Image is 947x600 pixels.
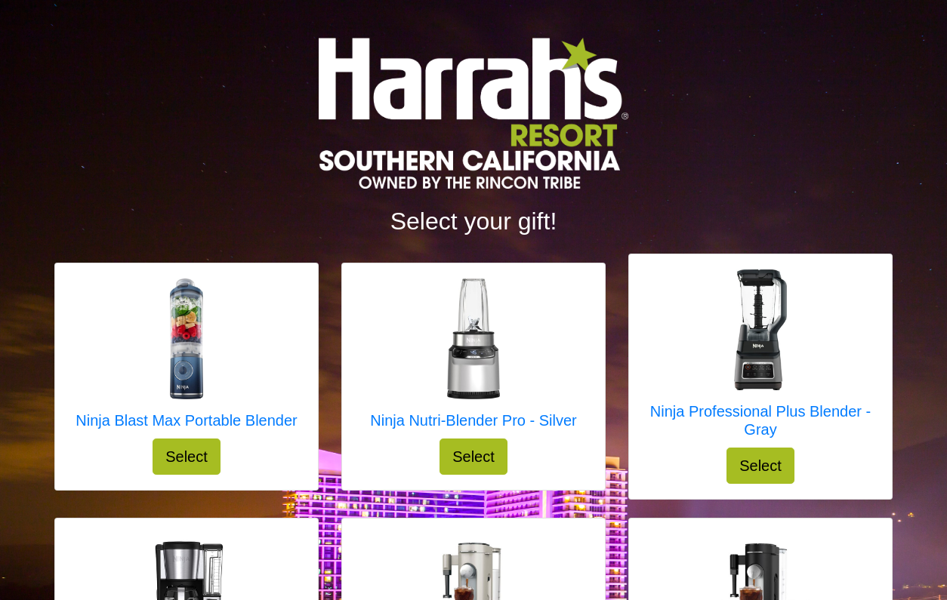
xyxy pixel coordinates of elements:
h5: Ninja Professional Plus Blender - Gray [644,402,877,438]
button: Select [153,438,221,475]
button: Select [726,448,794,484]
h5: Ninja Nutri-Blender Pro - Silver [370,411,576,429]
h2: Select your gift! [54,207,893,235]
a: Ninja Professional Plus Blender - Gray Ninja Professional Plus Blender - Gray [644,269,877,448]
a: Ninja Nutri-Blender Pro - Silver Ninja Nutri-Blender Pro - Silver [370,278,576,438]
img: Ninja Professional Plus Blender - Gray [700,269,821,390]
img: Ninja Blast Max Portable Blender [126,278,247,399]
h5: Ninja Blast Max Portable Blender [76,411,297,429]
a: Ninja Blast Max Portable Blender Ninja Blast Max Portable Blender [76,278,297,438]
img: Logo [319,38,628,189]
img: Ninja Nutri-Blender Pro - Silver [413,278,534,399]
button: Select [440,438,507,475]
